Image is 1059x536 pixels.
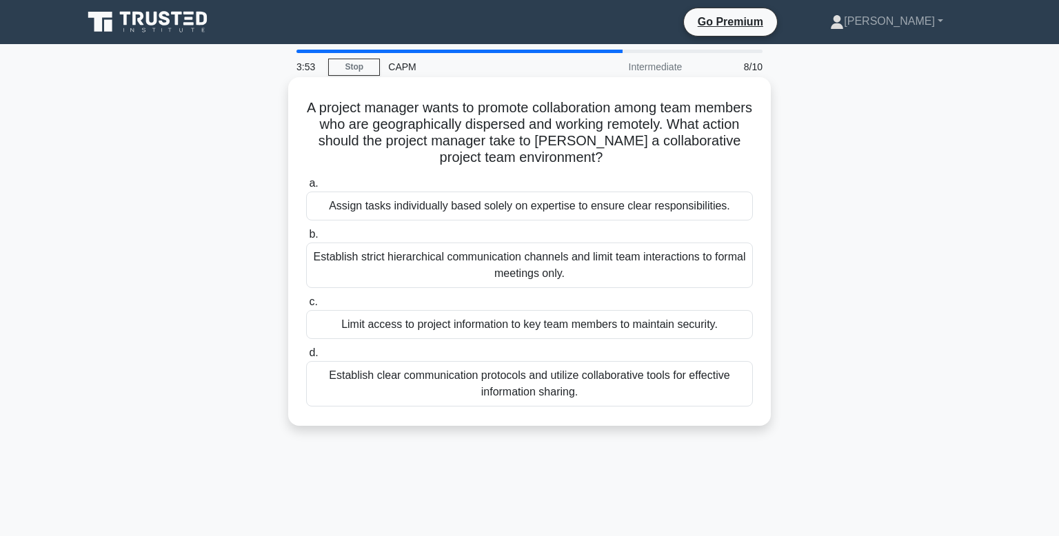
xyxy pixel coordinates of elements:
div: 8/10 [690,53,771,81]
span: a. [309,177,318,189]
a: [PERSON_NAME] [797,8,976,35]
span: b. [309,228,318,240]
div: Establish clear communication protocols and utilize collaborative tools for effective information... [306,361,753,406]
div: Limit access to project information to key team members to maintain security. [306,310,753,339]
a: Go Premium [689,13,771,30]
div: Intermediate [569,53,690,81]
a: Stop [328,59,380,76]
div: CAPM [380,53,569,81]
h5: A project manager wants to promote collaboration among team members who are geographically disper... [305,99,754,167]
div: Establish strict hierarchical communication channels and limit team interactions to formal meetin... [306,243,753,288]
div: Assign tasks individually based solely on expertise to ensure clear responsibilities. [306,192,753,220]
span: c. [309,296,317,307]
span: d. [309,347,318,358]
div: 3:53 [288,53,328,81]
